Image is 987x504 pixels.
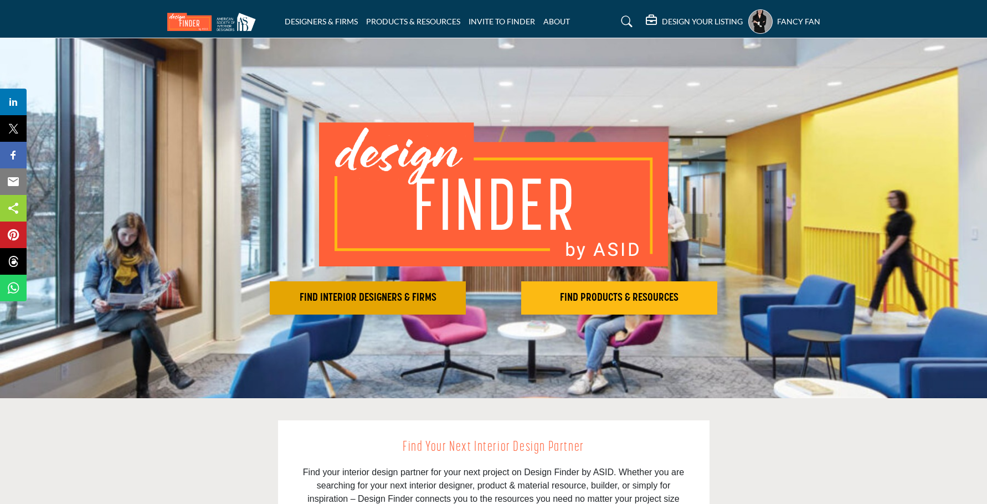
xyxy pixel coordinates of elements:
h2: FIND PRODUCTS & RESOURCES [525,291,714,305]
h2: FIND INTERIOR DESIGNERS & FIRMS [273,291,462,305]
a: Search [610,13,640,30]
img: Site Logo [167,13,261,31]
a: PRODUCTS & RESOURCES [366,17,460,26]
a: INVITE TO FINDER [469,17,535,26]
img: image [319,122,668,266]
button: FIND INTERIOR DESIGNERS & FIRMS [270,281,466,315]
h2: Find Your Next Interior Design Partner [303,437,685,458]
h5: Fancy Fan [777,16,820,27]
button: Show hide supplier dropdown [748,9,773,34]
h5: DESIGN YOUR LISTING [662,17,743,27]
a: ABOUT [543,17,570,26]
div: DESIGN YOUR LISTING [646,15,743,28]
a: DESIGNERS & FIRMS [285,17,358,26]
button: FIND PRODUCTS & RESOURCES [521,281,717,315]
